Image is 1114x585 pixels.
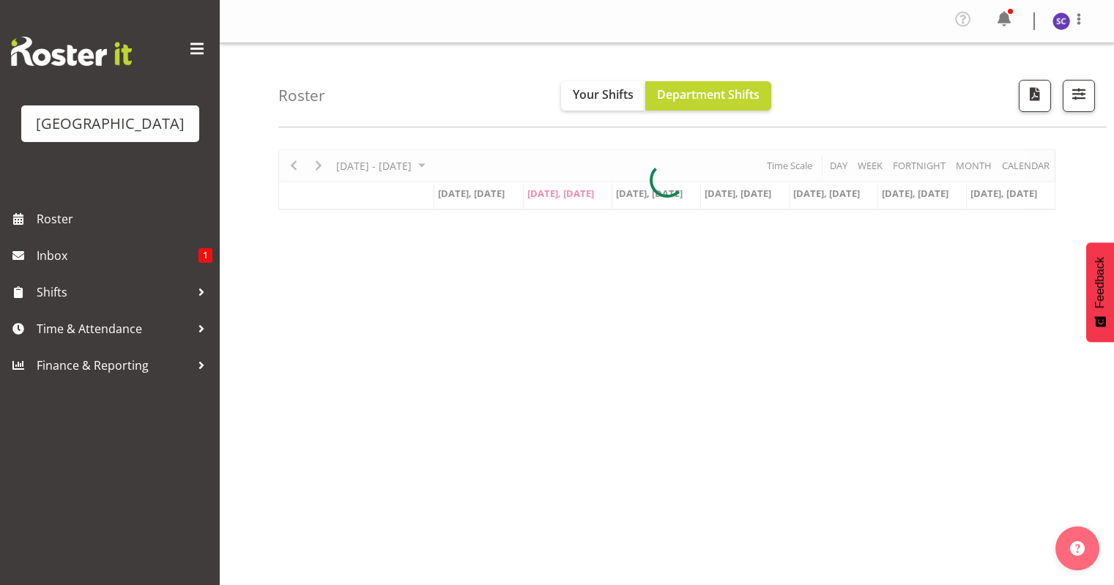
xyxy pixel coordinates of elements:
img: Rosterit website logo [11,37,132,66]
h4: Roster [278,87,325,104]
img: help-xxl-2.png [1070,541,1085,556]
button: Download a PDF of the roster according to the set date range. [1019,80,1051,112]
span: Feedback [1093,257,1107,308]
button: Filter Shifts [1063,80,1095,112]
span: Your Shifts [573,86,634,103]
span: Inbox [37,245,198,267]
span: Time & Attendance [37,318,190,340]
span: Finance & Reporting [37,354,190,376]
span: Shifts [37,281,190,303]
button: Feedback - Show survey [1086,242,1114,342]
img: skye-colonna9939.jpg [1052,12,1070,30]
button: Your Shifts [561,81,645,111]
span: Roster [37,208,212,230]
div: [GEOGRAPHIC_DATA] [36,113,185,135]
span: Department Shifts [657,86,760,103]
span: 1 [198,248,212,263]
button: Department Shifts [645,81,771,111]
